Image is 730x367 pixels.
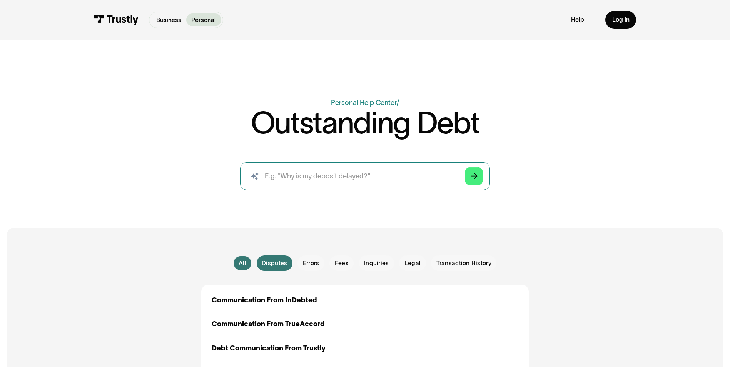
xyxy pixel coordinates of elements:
[605,11,636,29] a: Log in
[404,259,421,267] span: Legal
[201,255,528,271] form: Email Form
[303,259,319,267] span: Errors
[612,16,630,23] div: Log in
[397,99,399,107] div: /
[335,259,349,267] span: Fees
[436,259,491,267] span: Transaction History
[240,162,490,190] form: Search
[212,343,326,354] a: Debt Communication From Trustly
[234,256,252,270] a: All
[156,15,181,25] p: Business
[94,15,139,25] img: Trustly Logo
[212,319,325,329] a: Communication From TrueAccord
[364,259,389,267] span: Inquiries
[239,259,246,267] div: All
[212,295,317,305] a: Communication From InDebted
[331,99,397,107] a: Personal Help Center
[186,13,221,26] a: Personal
[151,13,186,26] a: Business
[240,162,490,190] input: search
[251,108,479,138] h1: Outstanding Debt
[571,16,584,23] a: Help
[191,15,216,25] p: Personal
[262,259,287,267] span: Disputes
